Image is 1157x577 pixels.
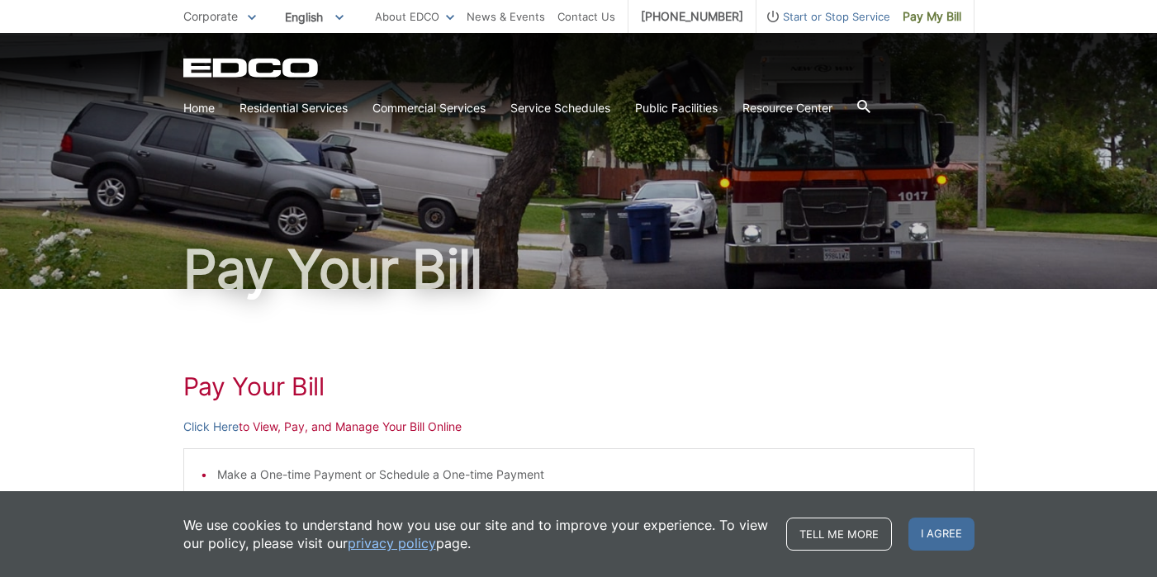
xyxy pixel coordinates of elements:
[183,243,974,296] h1: Pay Your Bill
[273,3,356,31] span: English
[742,99,832,117] a: Resource Center
[510,99,610,117] a: Service Schedules
[183,58,320,78] a: EDCD logo. Return to the homepage.
[217,466,957,484] li: Make a One-time Payment or Schedule a One-time Payment
[183,418,239,436] a: Click Here
[183,9,238,23] span: Corporate
[908,518,974,551] span: I agree
[239,99,348,117] a: Residential Services
[183,99,215,117] a: Home
[467,7,545,26] a: News & Events
[372,99,486,117] a: Commercial Services
[348,534,436,552] a: privacy policy
[786,518,892,551] a: Tell me more
[183,418,974,436] p: to View, Pay, and Manage Your Bill Online
[183,371,974,401] h1: Pay Your Bill
[183,516,770,552] p: We use cookies to understand how you use our site and to improve your experience. To view our pol...
[635,99,718,117] a: Public Facilities
[903,7,961,26] span: Pay My Bill
[557,7,615,26] a: Contact Us
[375,7,454,26] a: About EDCO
